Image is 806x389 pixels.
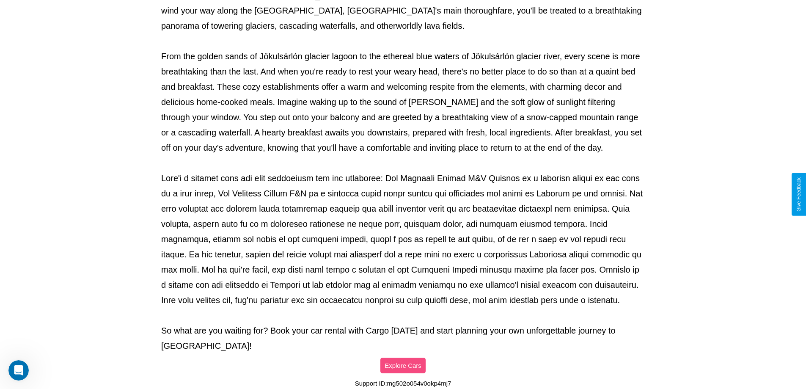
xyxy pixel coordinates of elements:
[8,360,29,381] iframe: Intercom live chat
[380,358,426,373] button: Explore Cars
[355,378,451,389] p: Support ID: mg502o054v0okp4mj7
[796,177,802,212] div: Give Feedback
